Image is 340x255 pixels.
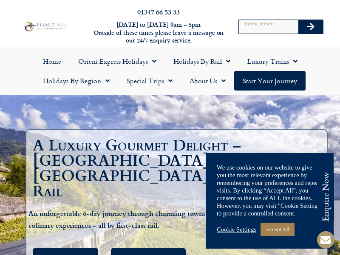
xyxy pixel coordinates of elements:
a: Accept All [261,223,295,236]
h6: [DATE] to [DATE] 9am – 5pm Outside of these times please leave a message on our 24/7 enquiry serv... [93,21,224,45]
a: Luxury Trains [239,51,306,71]
a: Holidays by Region [34,71,118,91]
b: An unforgettable 6-day journey through charming towns, alpine landscapes and world-class culinary... [28,208,313,230]
div: We use cookies on our website to give you the most relevant experience by remembering your prefer... [217,164,323,217]
button: Search [298,20,323,34]
a: Start your Journey [234,71,306,91]
a: About Us [181,71,234,91]
a: Cookie Settings [217,226,256,233]
a: 01347 66 53 33 [137,7,180,17]
h1: A Luxury Gourmet Delight – [GEOGRAPHIC_DATA] & [GEOGRAPHIC_DATA] by First Class Rail [33,138,325,199]
img: Planet Rail Train Holidays Logo [23,21,68,32]
a: Holidays by Rail [165,51,239,71]
nav: Menu [4,51,336,91]
a: Orient Express Holidays [70,51,165,71]
a: Home [34,51,70,71]
a: Special Trips [118,71,181,91]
